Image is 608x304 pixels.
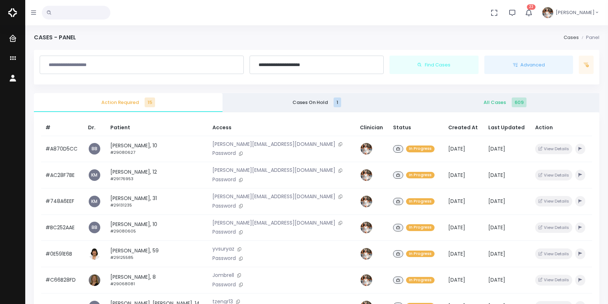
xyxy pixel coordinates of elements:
button: View Details [535,196,572,207]
th: Patient [106,120,208,136]
td: #BC252AAE [41,214,84,241]
p: [PERSON_NAME][EMAIL_ADDRESS][DOMAIN_NAME] [212,166,351,174]
a: KM [89,196,100,207]
small: #29080627 [110,149,135,155]
td: [PERSON_NAME], 10 [106,136,208,162]
small: #29176953 [110,176,133,182]
p: Password [212,176,351,184]
p: Jombrell [212,272,351,279]
button: Advanced [484,56,573,74]
span: In Progress [406,172,435,179]
th: # [41,120,84,136]
span: [DATE] [488,145,505,152]
span: In Progress [406,146,435,152]
a: BB [89,222,100,233]
small: #29131235 [110,202,132,208]
th: Created At [444,120,484,136]
th: Action [531,120,592,136]
span: 15 [145,97,155,107]
p: [PERSON_NAME][EMAIL_ADDRESS][DOMAIN_NAME] [212,140,351,148]
span: [DATE] [488,250,505,257]
span: All Cases [417,99,594,106]
button: Find Cases [389,56,479,74]
button: View Details [535,248,572,259]
td: #0E591E6B [41,241,84,267]
span: [DATE] [488,276,505,283]
img: Logo Horizontal [8,5,17,20]
td: [PERSON_NAME], 31 [106,188,208,214]
a: Cases [564,34,579,41]
span: [DATE] [448,224,465,231]
p: Password [212,281,351,289]
a: KM [89,169,100,181]
span: 609 [512,97,527,107]
p: [PERSON_NAME][EMAIL_ADDRESS][DOMAIN_NAME] [212,219,351,227]
button: View Details [535,275,572,285]
span: [DATE] [448,145,465,152]
p: Password [212,228,351,236]
span: In Progress [406,277,435,284]
span: [PERSON_NAME] [556,9,595,16]
span: [DATE] [448,197,465,205]
small: #29080605 [110,228,136,234]
th: Clinician [356,120,389,136]
td: #C66B28FD [41,267,84,294]
span: In Progress [406,224,435,231]
span: [DATE] [488,197,505,205]
th: Status [389,120,444,136]
p: [PERSON_NAME][EMAIL_ADDRESS][DOMAIN_NAME] [212,193,351,201]
p: yvsuryaz [212,245,351,253]
td: #748A6EEF [41,188,84,214]
button: View Details [535,170,572,180]
span: In Progress [406,198,435,205]
td: [PERSON_NAME], 59 [106,241,208,267]
span: [DATE] [448,250,465,257]
td: [PERSON_NAME], 12 [106,162,208,188]
span: [DATE] [488,224,505,231]
li: Panel [579,34,599,41]
td: [PERSON_NAME], 10 [106,214,208,241]
td: #A870D5CC [41,136,84,162]
span: [DATE] [448,171,465,179]
span: In Progress [406,251,435,257]
span: [DATE] [488,171,505,179]
td: [PERSON_NAME], 8 [106,267,208,294]
img: Header Avatar [541,6,554,19]
span: Cases On Hold [228,99,405,106]
span: 22 [527,4,536,10]
th: Last Updated [484,120,531,136]
p: Password [212,149,351,157]
th: Access [208,120,356,136]
button: View Details [535,222,572,233]
span: [DATE] [448,276,465,283]
small: #29125585 [110,255,133,260]
small: #29068081 [110,281,135,287]
a: BB [89,143,100,155]
button: View Details [535,144,572,154]
span: Action Required [40,99,217,106]
th: Dr. [84,120,106,136]
p: Password [212,255,351,262]
span: 1 [334,97,341,107]
p: Password [212,202,351,210]
td: #AC28F7BE [41,162,84,188]
h4: Cases - Panel [34,34,76,41]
